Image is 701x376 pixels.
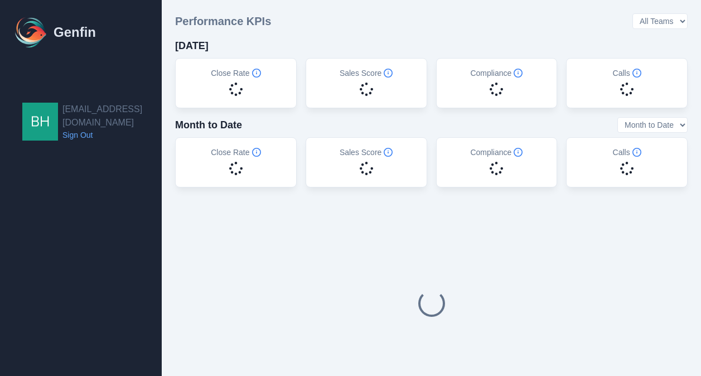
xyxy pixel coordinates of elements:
[384,69,393,78] span: Info
[211,147,260,158] h5: Close Rate
[613,68,641,79] h5: Calls
[340,147,393,158] h5: Sales Score
[632,69,641,78] span: Info
[252,69,261,78] span: Info
[13,15,49,50] img: Logo
[175,117,242,133] h4: Month to Date
[340,68,393,79] h5: Sales Score
[470,68,523,79] h5: Compliance
[62,103,162,129] h2: [EMAIL_ADDRESS][DOMAIN_NAME]
[632,148,641,157] span: Info
[22,103,58,141] img: bhackett@aadirect.com
[514,148,523,157] span: Info
[211,68,260,79] h5: Close Rate
[384,148,393,157] span: Info
[470,147,523,158] h5: Compliance
[175,13,271,29] h3: Performance KPIs
[514,69,523,78] span: Info
[175,38,209,54] h4: [DATE]
[613,147,641,158] h5: Calls
[62,129,162,141] a: Sign Out
[252,148,261,157] span: Info
[54,23,96,41] h1: Genfin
